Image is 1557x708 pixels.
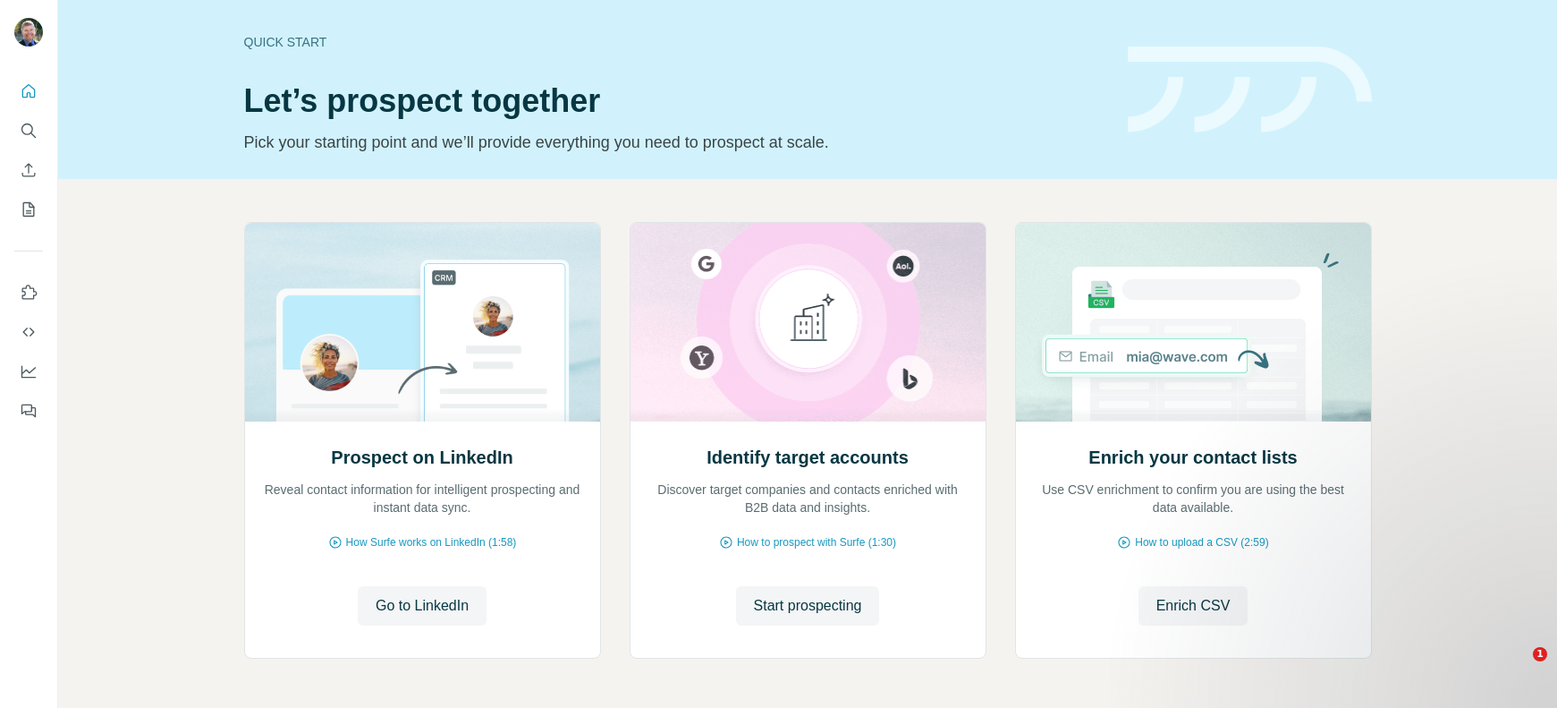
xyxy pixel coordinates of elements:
p: Reveal contact information for intelligent prospecting and instant data sync. [263,481,582,516]
span: 1 [1533,647,1547,661]
p: Use CSV enrichment to confirm you are using the best data available. [1034,481,1353,516]
div: Quick start [244,33,1106,51]
button: Use Surfe API [14,316,43,348]
button: Enrich CSV [14,154,43,186]
span: How to upload a CSV (2:59) [1135,534,1268,550]
img: Identify target accounts [630,223,986,422]
button: Feedback [14,395,43,427]
iframe: Intercom live chat [1496,647,1539,690]
span: Enrich CSV [1156,595,1231,617]
h2: Identify target accounts [707,445,909,470]
button: Use Surfe on LinkedIn [14,277,43,309]
img: banner [1128,47,1372,133]
h2: Prospect on LinkedIn [331,445,512,470]
button: Start prospecting [736,586,880,626]
span: Start prospecting [754,595,862,617]
span: How Surfe works on LinkedIn (1:58) [346,534,517,550]
button: My lists [14,193,43,226]
img: Prospect on LinkedIn [244,223,601,422]
button: Quick start [14,75,43,107]
img: Enrich your contact lists [1015,223,1372,422]
h1: Let’s prospect together [244,83,1106,119]
p: Discover target companies and contacts enriched with B2B data and insights. [648,481,968,516]
img: Avatar [14,18,43,47]
button: Dashboard [14,355,43,388]
button: Search [14,115,43,147]
p: Pick your starting point and we’ll provide everything you need to prospect at scale. [244,130,1106,155]
button: Enrich CSV [1138,586,1248,626]
span: How to prospect with Surfe (1:30) [737,534,896,550]
span: Go to LinkedIn [376,595,469,617]
button: Go to LinkedIn [358,586,487,626]
h2: Enrich your contact lists [1088,445,1297,470]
